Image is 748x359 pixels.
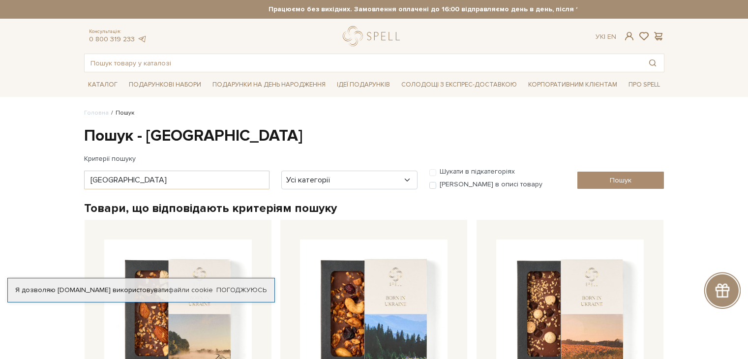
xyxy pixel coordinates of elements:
[343,26,404,46] a: logo
[89,29,147,35] span: Консультація:
[84,150,136,167] label: Критерії пошуку
[397,76,521,93] a: Солодощі з експрес-доставкою
[429,182,436,189] input: [PERSON_NAME] в описі товару
[109,109,134,118] li: Пошук
[604,32,605,41] span: |
[641,54,664,72] button: Пошук товару у каталозі
[84,171,269,189] input: Ключові слова
[577,172,664,189] input: Пошук
[84,201,664,216] h2: Товари, що відповідають критеріям пошуку
[524,76,621,93] a: Корпоративним клієнтам
[607,32,616,41] a: En
[216,286,267,295] a: Погоджуюсь
[84,109,109,117] a: Головна
[84,77,121,92] span: Каталог
[440,180,542,189] label: [PERSON_NAME] в описі товару
[440,167,515,176] label: Шукати в підкатегоріях
[333,77,394,92] span: Ідеї подарунків
[125,77,205,92] span: Подарункові набори
[596,32,616,41] div: Ук
[137,35,147,43] a: telegram
[168,286,213,294] a: файли cookie
[84,126,664,147] h1: Пошук - [GEOGRAPHIC_DATA]
[85,54,641,72] input: Пошук товару у каталозі
[8,286,274,295] div: Я дозволяю [DOMAIN_NAME] використовувати
[89,35,135,43] a: 0 800 319 233
[209,77,329,92] span: Подарунки на День народження
[625,77,664,92] span: Про Spell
